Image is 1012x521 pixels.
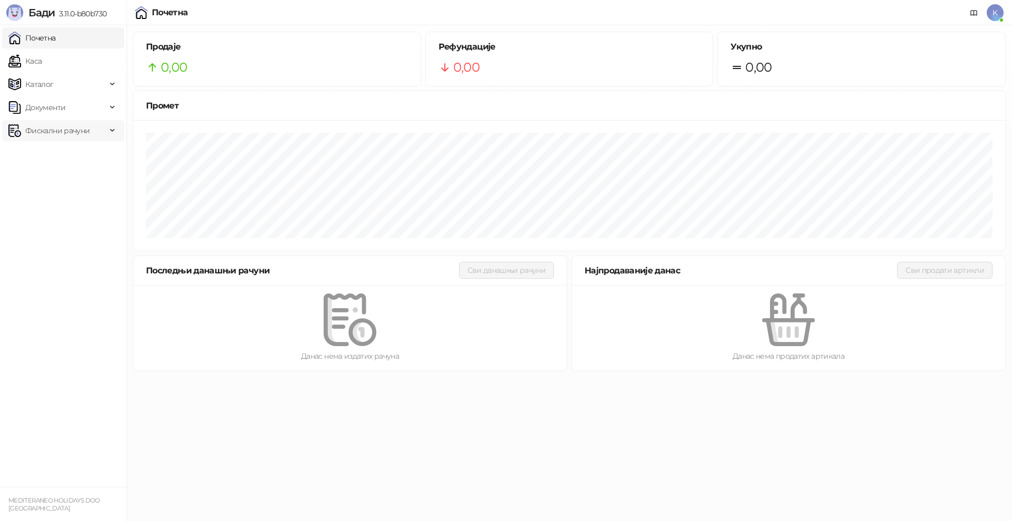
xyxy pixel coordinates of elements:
[152,8,188,17] div: Почетна
[8,497,100,512] small: MEDITERANEO HOLIDAYS DOO [GEOGRAPHIC_DATA]
[966,4,982,21] a: Документација
[8,51,42,72] a: Каса
[453,57,480,77] span: 0,00
[55,9,106,18] span: 3.11.0-b80b730
[25,74,54,95] span: Каталог
[146,99,992,112] div: Промет
[439,41,700,53] h5: Рефундације
[897,262,992,279] button: Сви продати артикли
[28,6,55,19] span: Бади
[585,264,897,277] div: Најпродаваније данас
[589,350,988,362] div: Данас нема продатих артикала
[146,264,459,277] div: Последњи данашњи рачуни
[161,57,187,77] span: 0,00
[8,27,56,48] a: Почетна
[25,120,90,141] span: Фискални рачуни
[731,41,992,53] h5: Укупно
[6,4,23,21] img: Logo
[987,4,1004,21] span: K
[25,97,65,118] span: Документи
[146,41,408,53] h5: Продаје
[459,262,554,279] button: Сви данашњи рачуни
[745,57,772,77] span: 0,00
[150,350,550,362] div: Данас нема издатих рачуна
